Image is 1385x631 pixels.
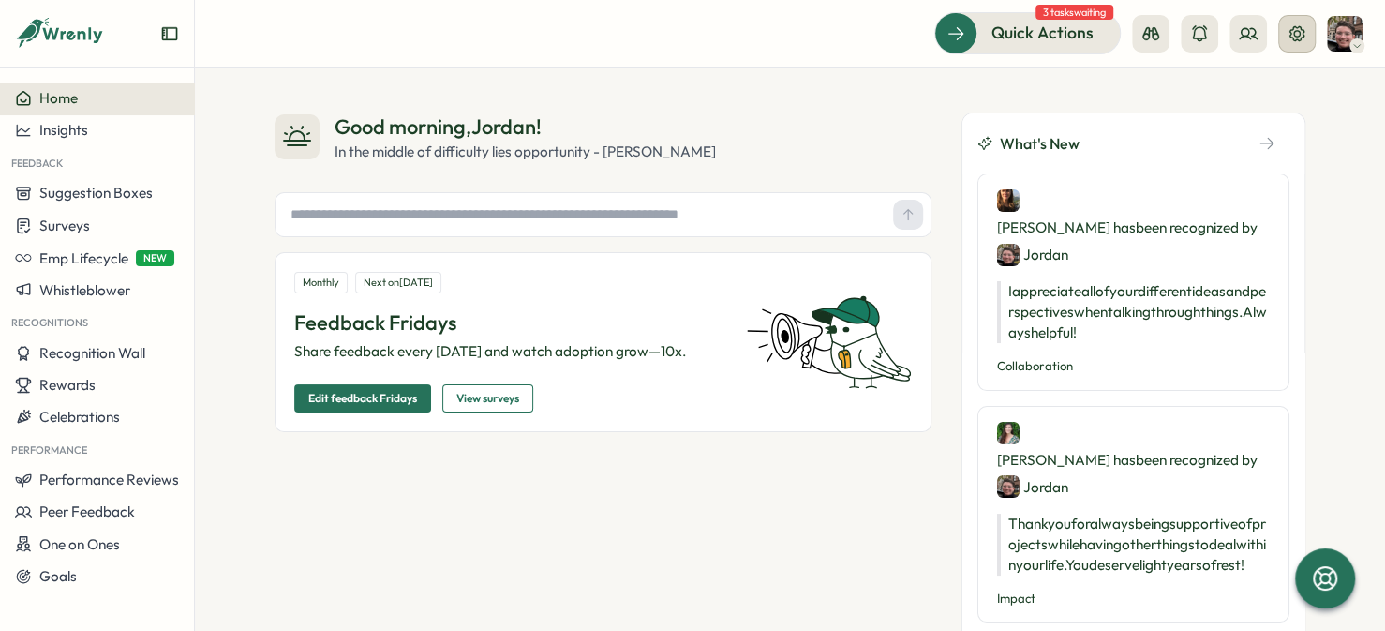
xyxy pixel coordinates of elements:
span: Insights [39,121,88,139]
img: Jordan Marino [997,475,1020,498]
p: Collaboration [997,358,1270,375]
div: Good morning , Jordan ! [335,113,716,142]
span: Edit feedback Fridays [308,385,417,412]
p: Impact [997,591,1270,608]
div: Next on [DATE] [355,272,441,293]
span: One on Ones [39,535,120,553]
span: 3 tasks waiting [1035,5,1113,20]
img: Jordan Marino [997,244,1020,266]
div: [PERSON_NAME] has been recognized by [997,422,1270,499]
img: Jordan Marino [1327,16,1363,52]
button: Edit feedback Fridays [294,384,431,413]
span: Whistleblower [39,281,130,299]
p: Thank you for always being supportive of projects while having other things to deal with in your ... [997,514,1270,576]
img: Jennifer Shteiwi [997,422,1020,444]
div: Jordan [997,475,1068,499]
button: Expand sidebar [160,24,179,43]
span: Goals [39,567,77,585]
span: Celebrations [39,408,120,426]
span: View surveys [456,385,519,412]
p: I appreciate all of your different ideas and perspectives when talking through things. Always hel... [997,281,1270,343]
button: Quick Actions [934,12,1121,53]
span: NEW [136,250,174,266]
p: Feedback Fridays [294,308,723,338]
span: Rewards [39,376,96,394]
span: Home [39,89,78,107]
span: Surveys [39,217,90,234]
span: Suggestion Boxes [39,184,153,202]
div: In the middle of difficulty lies opportunity - [PERSON_NAME] [335,142,716,162]
p: Share feedback every [DATE] and watch adoption grow—10x. [294,341,723,362]
span: What's New [1000,132,1080,156]
span: Peer Feedback [39,503,135,520]
div: [PERSON_NAME] has been recognized by [997,189,1270,266]
span: Quick Actions [991,21,1094,45]
span: Performance Reviews [39,471,179,488]
span: Emp Lifecycle [39,249,128,267]
button: View surveys [442,384,533,413]
span: Recognition Wall [39,344,145,362]
div: Monthly [294,272,348,293]
div: Jordan [997,243,1068,266]
img: Sarah Robens [997,189,1020,212]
